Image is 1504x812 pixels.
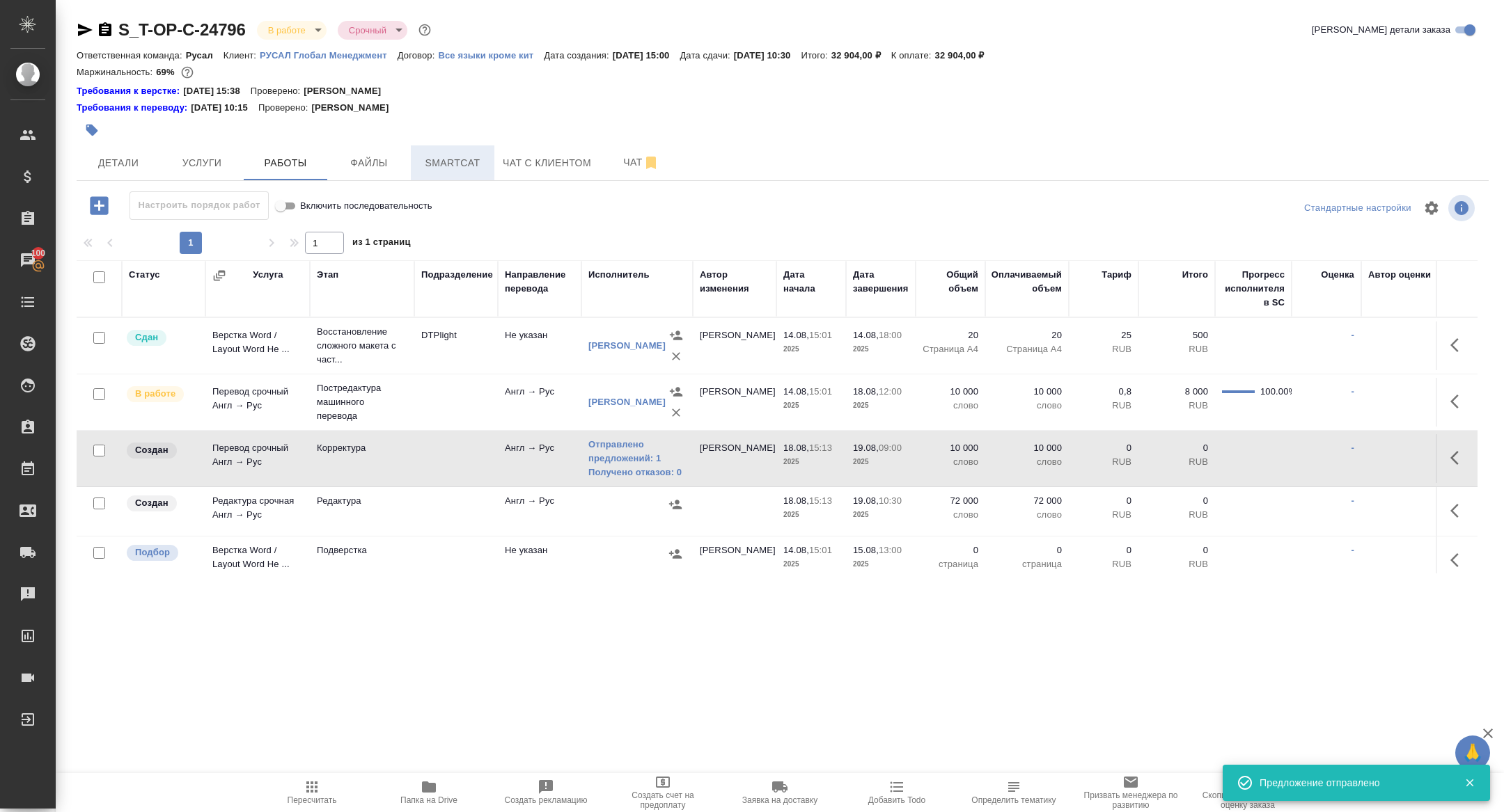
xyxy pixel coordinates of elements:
[831,50,891,61] p: 32 904,00 ₽
[498,487,581,536] td: Англ → Рус
[1461,738,1485,767] span: 🙏
[544,50,612,61] p: Дата создания:
[955,773,1072,812] button: Определить тематику
[77,22,93,38] button: Скопировать ссылку для ЯМессенджера
[260,50,398,61] p: РУСАЛ Глобал Менеджмент
[923,385,978,399] p: 10 000
[135,331,158,344] p: Сдан
[783,330,809,340] p: 14.08,
[3,243,52,278] a: 100
[783,495,809,506] p: 18.08,
[643,154,659,171] svg: Отписаться
[1145,557,1208,571] p: RUB
[352,234,411,254] span: из 1 страниц
[879,443,902,453] p: 09:00
[1415,191,1448,225] span: Настроить таблицу
[680,50,733,61] p: Дата сдачи:
[1442,385,1475,418] button: Здесь прячутся важные кнопки
[853,557,909,571] p: 2025
[1076,385,1131,399] p: 0,8
[505,795,588,805] span: Создать рекламацию
[205,378,310,427] td: Перевод срочный Англ → Рус
[414,321,498,370] td: DTPlight
[205,487,310,536] td: Редактура срочная Англ → Рус
[588,397,666,407] a: [PERSON_NAME]
[809,443,832,453] p: 15:13
[1442,328,1475,362] button: Здесь прячутся важные кнопки
[77,115,107,145] button: Добавить тэг
[588,465,686,479] a: Получено отказов: 0
[742,795,817,805] span: Заявка на доставку
[608,154,675,171] span: Чат
[253,773,370,812] button: Пересчитать
[77,101,191,115] a: Требования к переводу:
[666,402,687,423] button: Удалить
[879,330,902,340] p: 18:00
[613,790,713,810] span: Создать счет на предоплату
[77,84,183,98] a: Требования к верстке:
[1260,776,1443,790] div: Предложение отправлено
[253,268,283,282] div: Услуга
[693,434,776,483] td: [PERSON_NAME]
[783,443,809,453] p: 18.08,
[1076,508,1131,522] p: RUB
[317,268,338,282] div: Этап
[23,246,54,260] span: 100
[156,67,178,77] p: 69%
[666,325,687,346] button: Назначить
[935,50,995,61] p: 32 904,00 ₽
[879,545,902,555] p: 13:00
[503,154,591,172] span: Чат с клиентом
[317,441,407,455] p: Корректура
[338,21,407,40] div: В работе
[205,321,310,370] td: Верстка Word / Layout Word Не ...
[1076,342,1131,356] p: RUB
[118,20,246,39] a: S_T-OP-C-24796
[1352,443,1354,453] a: -
[1145,494,1208,508] p: 0
[1442,543,1475,577] button: Здесь прячутся важные кнопки
[666,381,687,402] button: Назначить
[398,50,439,61] p: Договор:
[498,434,581,483] td: Англ → Рус
[891,50,935,61] p: К оплате:
[264,24,310,36] button: В работе
[487,773,604,812] button: Создать рекламацию
[588,340,666,351] a: [PERSON_NAME]
[1352,386,1354,397] a: -
[77,50,186,61] p: Ответственная команда:
[186,50,224,61] p: Русал
[783,508,839,522] p: 2025
[169,154,235,172] span: Услуги
[783,455,839,469] p: 2025
[252,154,319,172] span: Работы
[498,321,581,370] td: Не указан
[1076,543,1131,557] p: 0
[85,154,152,172] span: Детали
[77,67,156,77] p: Маржинальность:
[1076,557,1131,571] p: RUB
[1145,399,1208,413] p: RUB
[183,84,251,98] p: [DATE] 15:38
[992,543,1062,557] p: 0
[853,330,879,340] p: 14.08,
[923,543,978,557] p: 0
[1076,441,1131,455] p: 0
[923,508,978,522] p: слово
[1102,268,1131,282] div: Тариф
[125,441,198,460] div: Заказ еще не согласован с клиентом, искать исполнителей рано
[317,494,407,508] p: Редактура
[205,434,310,483] td: Перевод срочный Англ → Рус
[205,536,310,585] td: Верстка Word / Layout Word Не ...
[992,508,1062,522] p: слово
[288,795,337,805] span: Пересчитать
[1301,198,1415,219] div: split button
[923,494,978,508] p: 72 000
[1352,545,1354,555] a: -
[251,84,304,98] p: Проверено:
[1455,777,1484,789] button: Закрыть
[992,268,1062,296] div: Оплачиваемый объем
[257,21,327,40] div: В работе
[992,342,1062,356] p: Страница А4
[809,330,832,340] p: 15:01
